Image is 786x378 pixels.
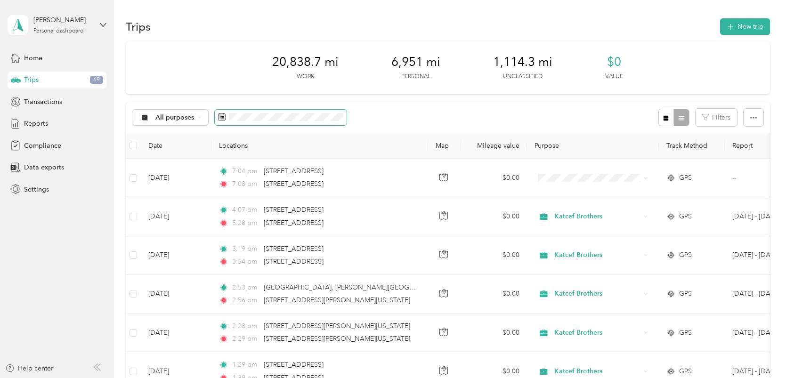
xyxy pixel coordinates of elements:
span: $0 [607,55,621,70]
span: Katcef Brothers [554,250,640,260]
div: [PERSON_NAME] [33,15,92,25]
th: Date [141,133,211,159]
span: 69 [90,76,103,84]
span: 2:28 pm [232,321,259,331]
p: Value [605,72,623,81]
span: [GEOGRAPHIC_DATA], [PERSON_NAME][GEOGRAPHIC_DATA][US_STATE], [GEOGRAPHIC_DATA] [264,283,561,291]
span: [STREET_ADDRESS] [264,257,324,265]
th: Locations [211,133,428,159]
span: Trips [24,75,39,85]
span: 1,114.3 mi [493,55,552,70]
span: GPS [679,366,692,377]
p: Unclassified [503,72,543,81]
span: GPS [679,289,692,299]
th: Track Method [659,133,725,159]
span: Compliance [24,141,61,151]
h1: Trips [126,22,151,32]
button: Help center [5,363,53,373]
span: 3:19 pm [232,244,259,254]
span: [STREET_ADDRESS] [264,361,324,369]
span: [STREET_ADDRESS] [264,206,324,214]
td: [DATE] [141,275,211,314]
td: $0.00 [461,314,527,352]
span: 2:56 pm [232,295,259,306]
span: 6,951 mi [391,55,440,70]
span: Data exports [24,162,64,172]
span: [STREET_ADDRESS][PERSON_NAME][US_STATE] [264,335,410,343]
span: Settings [24,185,49,194]
span: GPS [679,250,692,260]
td: $0.00 [461,275,527,314]
span: Reports [24,119,48,129]
span: All purposes [155,114,194,121]
th: Purpose [527,133,659,159]
td: $0.00 [461,197,527,236]
span: [STREET_ADDRESS] [264,245,324,253]
td: [DATE] [141,236,211,275]
span: Katcef Brothers [554,366,640,377]
span: [STREET_ADDRESS] [264,167,324,175]
td: [DATE] [141,314,211,352]
span: 5:28 pm [232,218,259,228]
span: Katcef Brothers [554,289,640,299]
span: 20,838.7 mi [272,55,339,70]
button: Filters [696,109,737,126]
span: 4:07 pm [232,205,259,215]
span: 7:04 pm [232,166,259,177]
span: Katcef Brothers [554,211,640,222]
span: Katcef Brothers [554,328,640,338]
span: 2:53 pm [232,282,259,293]
iframe: Everlance-gr Chat Button Frame [733,325,786,378]
span: Home [24,53,42,63]
span: GPS [679,211,692,222]
button: New trip [720,18,770,35]
p: Personal [401,72,430,81]
span: [STREET_ADDRESS][PERSON_NAME][US_STATE] [264,322,410,330]
span: 3:54 pm [232,257,259,267]
td: $0.00 [461,159,527,197]
span: 1:29 pm [232,360,259,370]
td: $0.00 [461,236,527,275]
th: Map [428,133,461,159]
p: Work [297,72,314,81]
span: [STREET_ADDRESS] [264,180,324,188]
span: GPS [679,328,692,338]
span: GPS [679,173,692,183]
td: [DATE] [141,159,211,197]
span: 7:08 pm [232,179,259,189]
span: [STREET_ADDRESS][PERSON_NAME][US_STATE] [264,296,410,304]
td: [DATE] [141,197,211,236]
div: Personal dashboard [33,28,84,34]
span: [STREET_ADDRESS] [264,219,324,227]
span: Transactions [24,97,62,107]
span: 2:29 pm [232,334,259,344]
th: Mileage value [461,133,527,159]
